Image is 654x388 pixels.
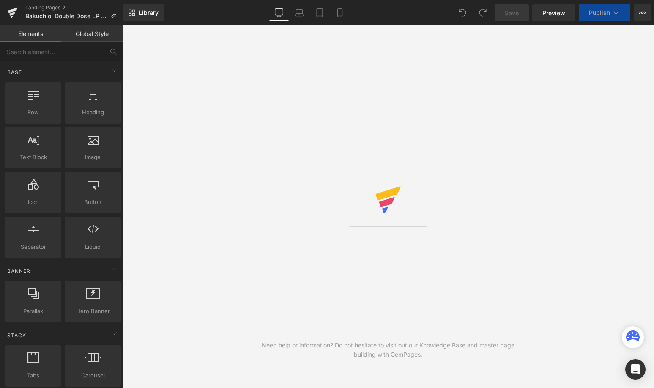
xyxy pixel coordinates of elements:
a: Tablet [309,4,330,21]
a: Landing Pages [25,4,123,11]
a: Laptop [289,4,309,21]
a: Desktop [269,4,289,21]
span: Library [139,9,159,17]
span: Bakuchiol Double Dose LP CSCO [25,13,107,19]
span: Icon [8,198,59,206]
span: Row [8,108,59,117]
span: Parallax [8,307,59,316]
span: Text Block [8,153,59,162]
span: Heading [67,108,118,117]
button: Redo [474,4,491,21]
a: Preview [532,4,575,21]
button: Publish [579,4,630,21]
a: Mobile [330,4,350,21]
span: Carousel [67,371,118,380]
span: Save [505,8,519,17]
a: Global Style [61,25,123,42]
span: Button [67,198,118,206]
button: More [634,4,651,21]
span: Stack [6,331,27,339]
span: Image [67,153,118,162]
span: Banner [6,267,31,275]
div: Open Intercom Messenger [625,359,646,380]
span: Base [6,68,23,76]
div: Need help or information? Do not hesitate to visit out our Knowledge Base and master page buildin... [255,341,521,359]
span: Preview [542,8,565,17]
span: Hero Banner [67,307,118,316]
button: Undo [454,4,471,21]
span: Tabs [8,371,59,380]
span: Liquid [67,242,118,251]
a: New Library [123,4,164,21]
span: Separator [8,242,59,251]
span: Publish [589,9,610,16]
